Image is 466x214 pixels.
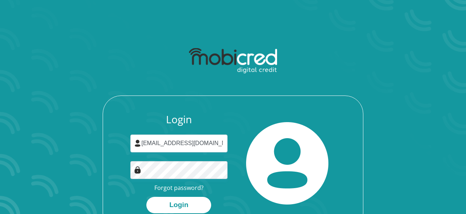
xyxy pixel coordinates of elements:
[146,197,211,213] button: Login
[154,184,204,192] a: Forgot password?
[189,48,277,74] img: mobicred logo
[134,166,141,174] img: Image
[130,113,228,126] h3: Login
[130,135,228,152] input: Username
[134,140,141,147] img: user-icon image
